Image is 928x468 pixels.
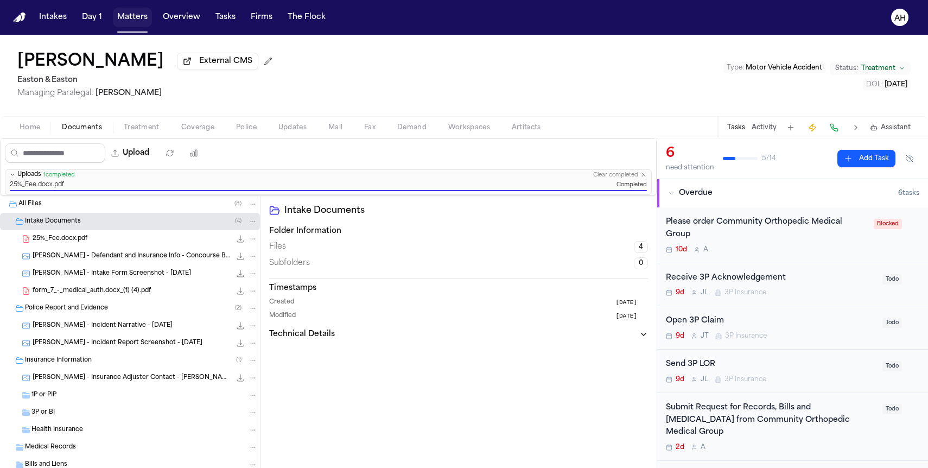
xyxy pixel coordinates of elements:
[634,241,648,253] span: 4
[158,8,205,27] a: Overview
[124,123,160,132] span: Treatment
[724,375,766,384] span: 3P Insurance
[269,329,648,340] button: Technical Details
[676,375,684,384] span: 9d
[33,321,173,331] span: [PERSON_NAME] - Incident Narrative - [DATE]
[278,123,307,132] span: Updates
[898,189,919,198] span: 6 task s
[96,89,162,97] span: [PERSON_NAME]
[882,274,902,284] span: Todo
[885,81,907,88] span: [DATE]
[701,288,708,297] span: J L
[33,235,87,244] span: 25%_Fee.docx.pdf
[835,64,858,73] span: Status:
[870,123,911,132] button: Assistant
[616,181,647,189] span: Completed
[725,332,767,340] span: 3P Insurance
[25,304,108,313] span: Police Report and Evidence
[657,263,928,307] div: Open task: Receive 3P Acknowledgement
[33,287,151,296] span: form_7_-_medical_auth.docx_(1) (4).pdf
[235,320,246,331] button: Download A. Lim - Incident Narrative - 10.10.25
[448,123,490,132] span: Workspaces
[283,8,330,27] button: The Flock
[827,120,842,135] button: Make a Call
[235,338,246,349] button: Download A. Lim - Incident Report Screenshot - 7.19.25
[615,298,637,307] span: [DATE]
[18,200,42,209] span: All Files
[235,251,246,262] button: Download A. Lim - Defendant and Insurance Info - Concourse Bowling Center - Undated
[882,318,902,328] span: Todo
[679,188,713,199] span: Overdue
[235,286,246,296] button: Download form_7_-_medical_auth.docx_(1) (4).pdf
[634,257,648,269] span: 0
[593,172,638,179] button: Clear completed
[805,120,820,135] button: Create Immediate Task
[861,64,895,73] span: Treatment
[13,12,26,23] img: Finch Logo
[676,288,684,297] span: 9d
[246,8,277,27] button: Firms
[31,426,83,435] span: Health Insurance
[31,391,56,400] span: 1P or PIP
[17,52,164,72] h1: [PERSON_NAME]
[727,65,744,71] span: Type :
[615,312,637,321] span: [DATE]
[236,123,257,132] span: Police
[269,312,296,321] span: Modified
[33,339,202,348] span: [PERSON_NAME] - Incident Report Screenshot - [DATE]
[20,123,40,132] span: Home
[676,332,684,340] span: 9d
[17,89,93,97] span: Managing Paralegal:
[62,123,102,132] span: Documents
[657,179,928,207] button: Overdue6tasks
[33,269,191,279] span: [PERSON_NAME] - Intake Form Screenshot - [DATE]
[17,74,277,87] h2: Easton & Easton
[17,171,41,179] span: Uploads
[676,443,684,452] span: 2d
[236,357,241,363] span: ( 1 )
[666,358,876,371] div: Send 3P LOR
[724,288,766,297] span: 3P Insurance
[33,374,231,383] span: [PERSON_NAME] - Insurance Adjuster Contact - [PERSON_NAME] - Undated
[723,62,825,73] button: Edit Type: Motor Vehicle Accident
[866,81,883,88] span: DOL :
[657,207,928,263] div: Open task: Please order Community Orthopedic Medical Group
[746,65,822,71] span: Motor Vehicle Accident
[13,12,26,23] a: Home
[235,372,246,383] button: Download A. Lim - Insurance Adjuster Contact - Katia Savoni - Undated
[512,123,541,132] span: Artifacts
[666,145,714,162] div: 6
[31,408,55,418] span: 3P or BI
[882,361,902,371] span: Todo
[25,356,92,365] span: Insurance Information
[211,8,240,27] a: Tasks
[666,272,876,284] div: Receive 3P Acknowledgement
[10,181,64,189] span: 25%_Fee.docx.pdf
[181,123,214,132] span: Coverage
[881,123,911,132] span: Assistant
[657,306,928,350] div: Open task: Open 3P Claim
[727,123,745,132] button: Tasks
[666,163,714,172] div: need attention
[269,226,648,237] h3: Folder Information
[199,56,252,67] span: External CMS
[666,402,876,439] div: Submit Request for Records, Bills and [MEDICAL_DATA] from Community Orthopedic Medical Group
[269,258,310,269] span: Subfolders
[703,245,708,254] span: A
[666,216,867,241] div: Please order Community Orthopedic Medical Group
[78,8,106,27] button: Day 1
[269,242,286,252] span: Files
[113,8,152,27] a: Matters
[269,283,648,294] h3: Timestamps
[17,52,164,72] button: Edit matter name
[43,172,75,179] span: 1 completed
[5,170,651,180] button: Uploads1completedClear completed
[863,79,911,90] button: Edit DOL: 2025-07-19
[397,123,427,132] span: Demand
[752,123,777,132] button: Activity
[783,120,798,135] button: Add Task
[882,404,902,414] span: Todo
[105,143,156,163] button: Upload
